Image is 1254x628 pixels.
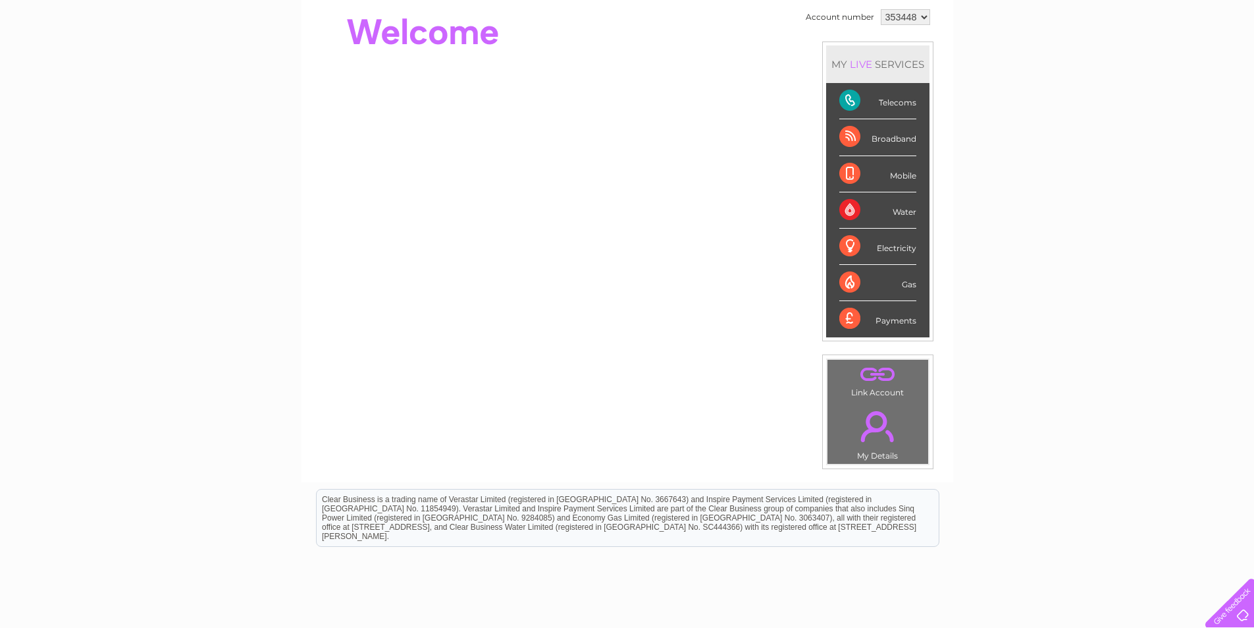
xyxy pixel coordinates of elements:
[1055,56,1084,66] a: Energy
[839,229,916,265] div: Electricity
[831,403,925,449] a: .
[827,400,929,465] td: My Details
[839,119,916,156] div: Broadband
[839,156,916,192] div: Mobile
[826,45,929,83] div: MY SERVICES
[827,359,929,401] td: Link Account
[839,83,916,119] div: Telecoms
[1006,7,1097,23] a: 0333 014 3131
[44,34,111,74] img: logo.png
[317,7,939,64] div: Clear Business is a trading name of Verastar Limited (registered in [GEOGRAPHIC_DATA] No. 3667643...
[847,58,875,71] div: LIVE
[839,265,916,301] div: Gas
[839,301,916,337] div: Payments
[839,192,916,229] div: Water
[1211,56,1241,66] a: Log out
[831,363,925,386] a: .
[1139,56,1159,66] a: Blog
[1092,56,1132,66] a: Telecoms
[1166,56,1199,66] a: Contact
[802,6,877,28] td: Account number
[1022,56,1047,66] a: Water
